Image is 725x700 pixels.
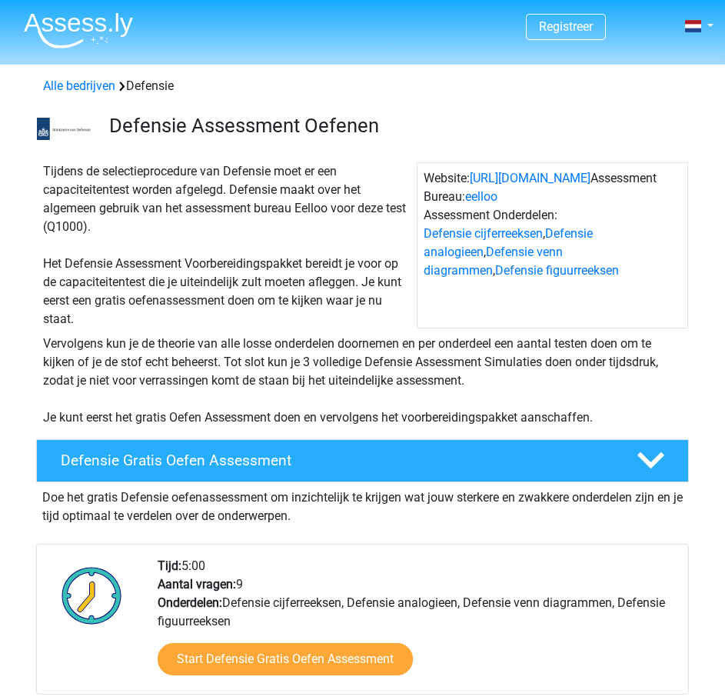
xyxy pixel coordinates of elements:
a: Defensie cijferreeksen [424,226,543,241]
a: Defensie analogieen [424,226,593,259]
a: Start Defensie Gratis Oefen Assessment [158,643,413,675]
div: Doe het gratis Defensie oefenassessment om inzichtelijk te krijgen wat jouw sterkere en zwakkere ... [36,482,689,525]
a: Defensie venn diagrammen [424,245,563,278]
div: Tijdens de selectieprocedure van Defensie moet er een capaciteitentest worden afgelegd. Defensie ... [37,162,417,328]
a: Defensie figuurreeksen [495,263,619,278]
div: Website: Assessment Bureau: Assessment Onderdelen: , , , [417,162,688,328]
h3: Defensie Assessment Oefenen [109,114,677,138]
div: Vervolgens kun je de theorie van alle losse onderdelen doornemen en per onderdeel een aantal test... [37,335,688,427]
a: Registreer [539,19,593,34]
a: Alle bedrijven [43,78,115,93]
a: Defensie Gratis Oefen Assessment [30,439,695,482]
b: Onderdelen: [158,595,222,610]
div: 5:00 9 Defensie cijferreeksen, Defensie analogieen, Defensie venn diagrammen, Defensie figuurreeksen [146,557,687,694]
b: Aantal vragen: [158,577,236,592]
div: Defensie [37,77,688,95]
h4: Defensie Gratis Oefen Assessment [61,452,612,469]
img: Klok [53,557,131,634]
a: eelloo [465,189,497,204]
a: [URL][DOMAIN_NAME] [470,171,590,185]
b: Tijd: [158,558,181,573]
img: Assessly [24,12,133,48]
